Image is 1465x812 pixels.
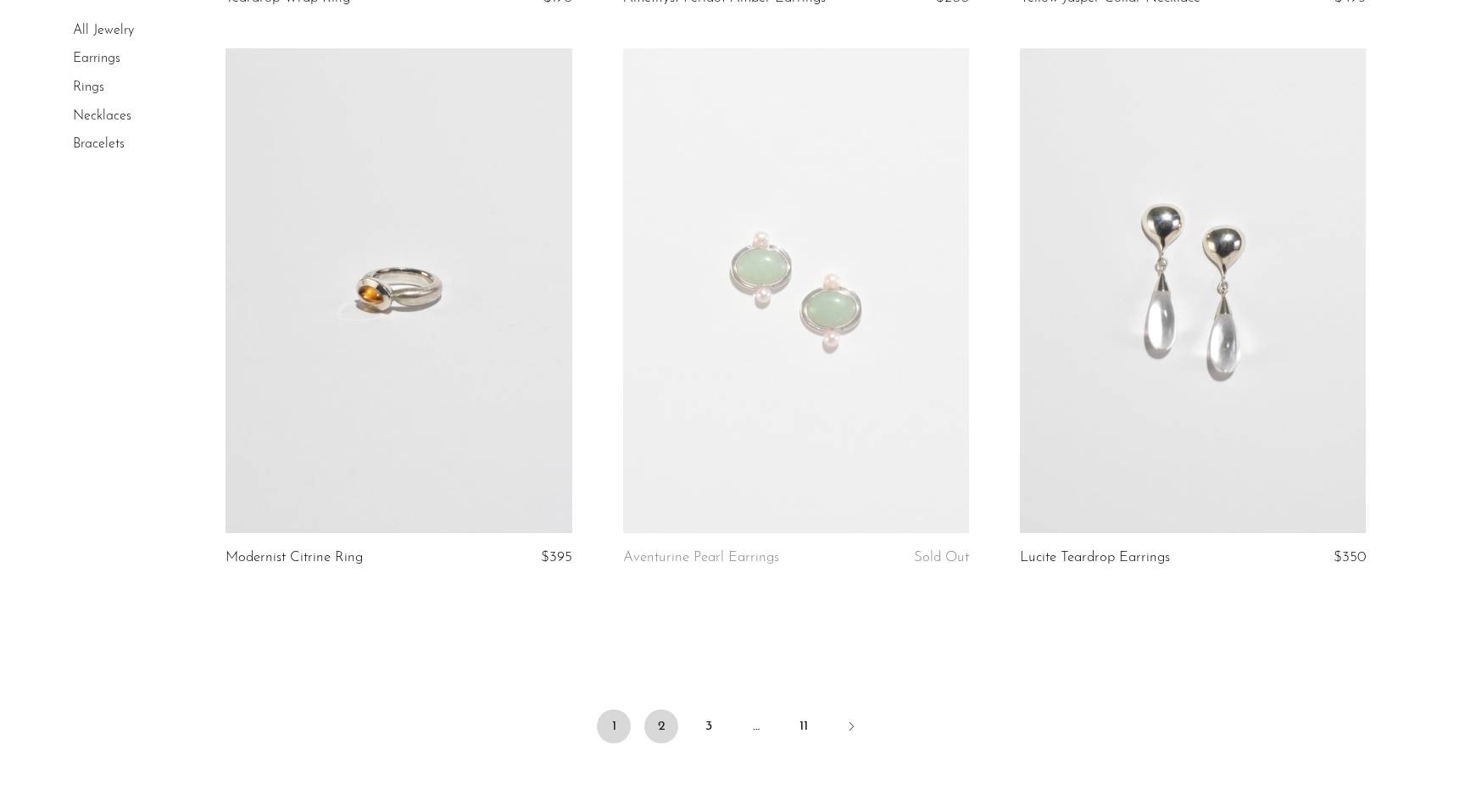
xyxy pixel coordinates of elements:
[73,109,131,123] a: Necklaces
[541,550,572,565] span: $395
[226,550,363,565] a: Modernist Citrine Ring
[692,709,726,743] a: 3
[73,53,120,66] a: Earrings
[1334,550,1366,565] span: $350
[1020,550,1170,565] a: Lucite Teardrop Earrings
[739,709,773,743] span: …
[73,81,104,94] a: Rings
[787,709,821,743] a: 11
[623,550,779,565] a: Aventurine Pearl Earrings
[834,709,868,747] a: Next
[914,550,969,565] span: Sold Out
[597,709,631,743] span: 1
[73,24,134,37] a: All Jewelry
[644,709,678,743] a: 2
[73,137,125,151] a: Bracelets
